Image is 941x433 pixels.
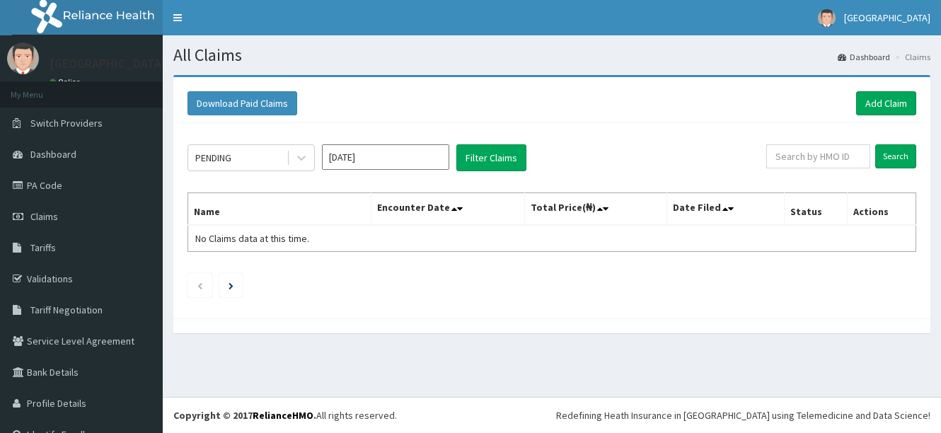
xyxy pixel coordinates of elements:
span: Dashboard [30,148,76,161]
a: RelianceHMO [253,409,313,422]
input: Search by HMO ID [766,144,870,168]
a: Dashboard [838,51,890,63]
a: Online [50,77,83,87]
span: [GEOGRAPHIC_DATA] [844,11,930,24]
button: Download Paid Claims [187,91,297,115]
th: Total Price(₦) [524,193,666,226]
span: Tariffs [30,241,56,254]
h1: All Claims [173,46,930,64]
li: Claims [891,51,930,63]
span: No Claims data at this time. [195,232,309,245]
th: Encounter Date [371,193,525,226]
th: Name [188,193,371,226]
th: Status [784,193,848,226]
th: Actions [848,193,916,226]
a: Add Claim [856,91,916,115]
span: Claims [30,210,58,223]
span: Tariff Negotiation [30,304,103,316]
span: Switch Providers [30,117,103,129]
div: Redefining Heath Insurance in [GEOGRAPHIC_DATA] using Telemedicine and Data Science! [556,408,930,422]
button: Filter Claims [456,144,526,171]
p: [GEOGRAPHIC_DATA] [50,57,166,70]
input: Search [875,144,916,168]
img: User Image [818,9,836,27]
a: Previous page [197,279,203,291]
div: PENDING [195,151,231,165]
a: Next page [229,279,233,291]
th: Date Filed [666,193,784,226]
input: Select Month and Year [322,144,449,170]
strong: Copyright © 2017 . [173,409,316,422]
footer: All rights reserved. [163,397,941,433]
img: User Image [7,42,39,74]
